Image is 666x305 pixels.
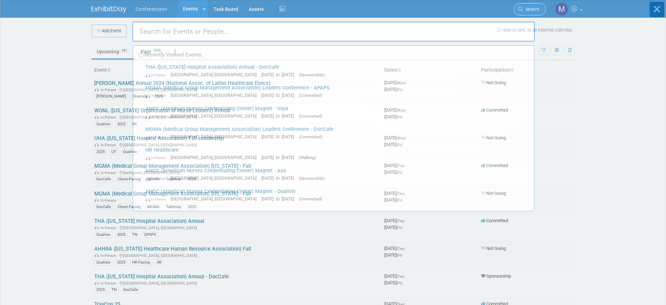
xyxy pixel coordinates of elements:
span: [GEOGRAPHIC_DATA], [GEOGRAPHIC_DATA] [171,175,260,181]
span: (Committed) [299,114,322,119]
a: ANCC (American Nurses Credentialing Center) Magnet - Aya In-Person [GEOGRAPHIC_DATA], [GEOGRAPHIC... [142,164,530,185]
span: [GEOGRAPHIC_DATA], [GEOGRAPHIC_DATA] [171,93,260,98]
span: [GEOGRAPHIC_DATA], [GEOGRAPHIC_DATA] [171,134,260,139]
span: In-Person [145,197,169,201]
span: [DATE] to [DATE] [261,196,297,201]
span: [GEOGRAPHIC_DATA], [GEOGRAPHIC_DATA] [171,72,260,77]
span: [DATE] to [DATE] [261,155,297,160]
span: (Committed) [299,93,322,98]
span: In-Person [145,114,169,119]
span: [DATE] to [DATE] [261,93,297,98]
span: [GEOGRAPHIC_DATA], [GEOGRAPHIC_DATA] [171,196,260,201]
span: [DATE] to [DATE] [261,72,297,77]
a: MGMA (Medical Group Management Association) Leaders Conference - APAPS In-Person [GEOGRAPHIC_DATA... [142,81,530,102]
span: [DATE] to [DATE] [261,134,297,139]
div: Recently Viewed Events: [137,46,530,61]
span: In-Person [145,135,169,139]
span: (Committed) [299,197,322,201]
span: [GEOGRAPHIC_DATA], [GEOGRAPHIC_DATA] [171,113,260,119]
span: [GEOGRAPHIC_DATA], [GEOGRAPHIC_DATA] [171,155,260,160]
span: [DATE] to [DATE] [261,175,297,181]
a: THA ([US_STATE] Hospital Association) Annual - DocCafe In-Person [GEOGRAPHIC_DATA], [GEOGRAPHIC_D... [142,61,530,81]
span: [DATE] to [DATE] [261,113,297,119]
input: Search for Events or People... [132,21,535,42]
span: In-Person [145,155,169,160]
span: (Sponsorship) [299,176,325,181]
span: In-Person [145,73,169,77]
span: (Walking) [299,155,316,160]
a: ANCC (American Nurses Credentialing Center) Magnet - Qualivis In-Person [GEOGRAPHIC_DATA], [GEOGR... [142,185,530,205]
span: (Committed) [299,134,322,139]
span: In-Person [145,93,169,98]
a: ANCC (American Nurses Credentialing Center) Magnet - Vaya In-Person [GEOGRAPHIC_DATA], [GEOGRAPHI... [142,102,530,122]
span: (Sponsorship) [299,72,325,77]
span: In-Person [145,176,169,181]
a: MGMA (Medical Group Management Association) Leaders Conference - DocCafe In-Person [GEOGRAPHIC_DA... [142,123,530,143]
a: HR Healthcare In-Person [GEOGRAPHIC_DATA], [GEOGRAPHIC_DATA] [DATE] to [DATE] (Walking) [142,144,530,164]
